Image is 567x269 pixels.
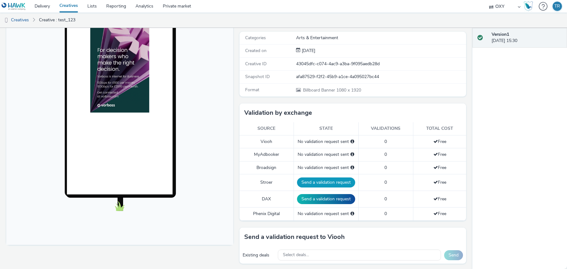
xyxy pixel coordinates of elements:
h3: Validation by exchange [244,108,312,118]
span: [DATE] [300,48,315,54]
th: State [294,122,358,135]
span: Categories [245,35,266,41]
span: Free [433,139,446,145]
span: 0 [384,211,387,217]
img: Advertisement preview [84,19,143,125]
span: Free [433,165,446,171]
span: Snapshot ID [245,74,270,80]
button: Send a validation request [297,177,355,187]
td: Stroer [239,174,294,191]
h3: Send a validation request to Viooh [244,232,345,242]
div: No validation request sent [297,165,355,171]
img: Hawk Academy [524,1,533,11]
td: DAX [239,191,294,208]
button: Send [444,250,463,260]
span: Free [433,211,446,217]
th: Validations [358,122,413,135]
td: Broadsign [239,161,294,174]
span: Select deals... [283,252,309,258]
div: afa87529-f2f2-45b9-a1ce-4a095027bc44 [296,74,466,80]
div: Existing deals [243,252,275,258]
div: Arts & Entertainment [296,35,466,41]
div: [DATE] 15:30 [492,31,562,44]
div: TR [554,2,560,11]
span: 0 [384,151,387,157]
img: dooh [3,17,9,24]
th: Total cost [413,122,466,135]
button: Send a validation request [297,194,355,204]
span: Free [433,151,446,157]
div: No validation request sent [297,139,355,145]
span: Format [245,87,259,93]
a: Creative : test_123 [36,13,79,28]
span: Billboard Banner [303,87,336,93]
span: Free [433,196,446,202]
div: 43045dfc-c074-4ac9-a3ba-9f095aedb28d [296,61,466,67]
a: Hawk Academy [524,1,536,11]
td: Viooh [239,135,294,148]
td: MyAdbooker [239,148,294,161]
div: Please select a deal below and click on Send to send a validation request to Viooh. [350,139,354,145]
div: Please select a deal below and click on Send to send a validation request to Broadsign. [350,165,354,171]
span: Free [433,179,446,185]
div: No validation request sent [297,211,355,217]
span: Creative ID [245,61,267,67]
div: Please select a deal below and click on Send to send a validation request to MyAdbooker. [350,151,354,158]
span: Created on [245,48,267,54]
div: No validation request sent [297,151,355,158]
strong: Version 1 [492,31,509,37]
td: Phenix Digital [239,208,294,220]
span: 0 [384,165,387,171]
span: 0 [384,196,387,202]
span: 0 [384,179,387,185]
span: 0 [384,139,387,145]
div: Creation 22 July 2025, 15:30 [300,48,315,54]
th: Source [239,122,294,135]
span: 1080 x 1920 [302,87,361,93]
div: Please select a deal below and click on Send to send a validation request to Phenix Digital. [350,211,354,217]
img: undefined Logo [2,3,26,10]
